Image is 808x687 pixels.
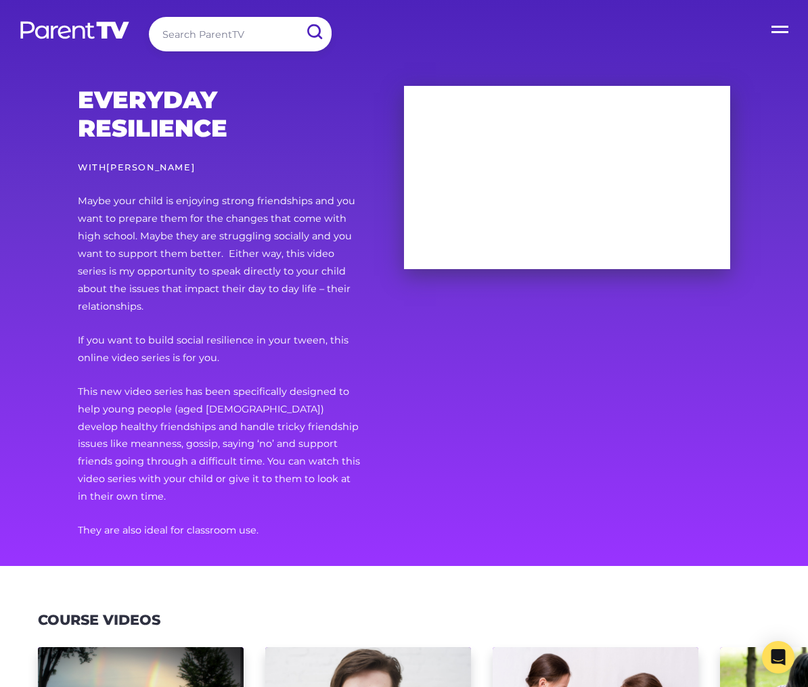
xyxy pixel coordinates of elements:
small: With [78,162,195,172]
h2: Everyday Resilience [78,86,361,143]
div: Open Intercom Messenger [762,641,794,673]
h3: Course Videos [38,612,160,629]
input: Search ParentTV [149,17,332,51]
input: Submit [296,17,332,47]
img: parenttv-logo-white.4c85aaf.svg [19,20,131,40]
p: Maybe your child is enjoying strong friendships and you want to prepare them for the changes that... [78,193,361,315]
p: This new video series has been specifically designed to help young people (aged [DEMOGRAPHIC_DATA... [78,383,361,506]
p: They are also ideal for classroom use. [78,522,361,540]
p: If you want to build social resilience in your tween, this online video series is for you. [78,332,361,367]
a: [PERSON_NAME] [106,162,195,172]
